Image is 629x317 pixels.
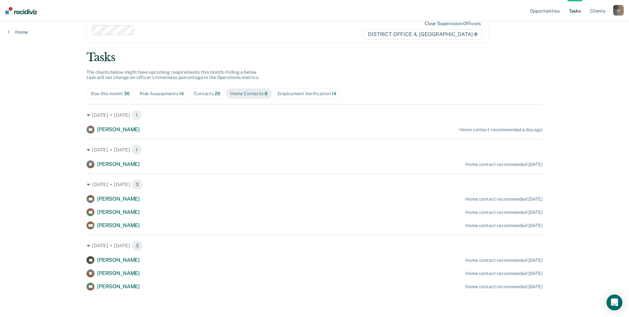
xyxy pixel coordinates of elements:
div: Tasks [87,51,542,64]
div: [DATE] • [DATE] 3 [87,240,542,251]
span: 3 [131,240,143,251]
div: Home contact recommended [DATE] [465,223,542,228]
div: J J [613,5,624,16]
span: [PERSON_NAME] [97,161,140,167]
span: The clients below might have upcoming requirements this month. Hiding a below task will not chang... [87,69,259,80]
span: [PERSON_NAME] [97,270,140,276]
span: 29 [215,91,220,96]
div: Due this month [91,91,130,97]
div: Home contact recommended [DATE] [465,271,542,276]
span: 3 [131,179,143,190]
span: [PERSON_NAME] [97,283,140,290]
a: Home [8,29,28,35]
div: Open Intercom Messenger [607,295,622,310]
div: Home contact recommended [DATE] [465,258,542,263]
span: 1 [131,144,142,155]
div: Home Contacts [230,91,267,97]
span: [PERSON_NAME] [97,257,140,263]
span: DISTRICT OFFICE 4, [GEOGRAPHIC_DATA] [364,29,482,40]
span: 8 [264,91,267,96]
div: [DATE] • [DATE] 3 [87,179,542,190]
span: 14 [332,91,336,96]
div: Home contact recommended [DATE] [465,210,542,215]
span: [PERSON_NAME] [97,196,140,202]
div: Home contact recommended [DATE] [465,196,542,202]
span: [PERSON_NAME] [97,209,140,215]
div: Risk Assessments [140,91,184,97]
span: 36 [124,91,130,96]
button: JJ [613,5,624,16]
div: [DATE] • [DATE] 1 [87,144,542,155]
span: [PERSON_NAME] [97,222,140,228]
div: Home contact recommended a day ago [459,127,542,133]
span: [PERSON_NAME] [97,126,140,133]
span: 14 [179,91,184,96]
div: Employment Verification [277,91,336,97]
div: Clear supervision officers [425,21,481,26]
span: 1 [131,110,142,120]
div: Home contact recommended [DATE] [465,162,542,167]
div: Contacts [194,91,220,97]
img: Recidiviz [5,7,37,14]
div: [DATE] • [DATE] 1 [87,110,542,120]
div: Home contact recommended [DATE] [465,284,542,290]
